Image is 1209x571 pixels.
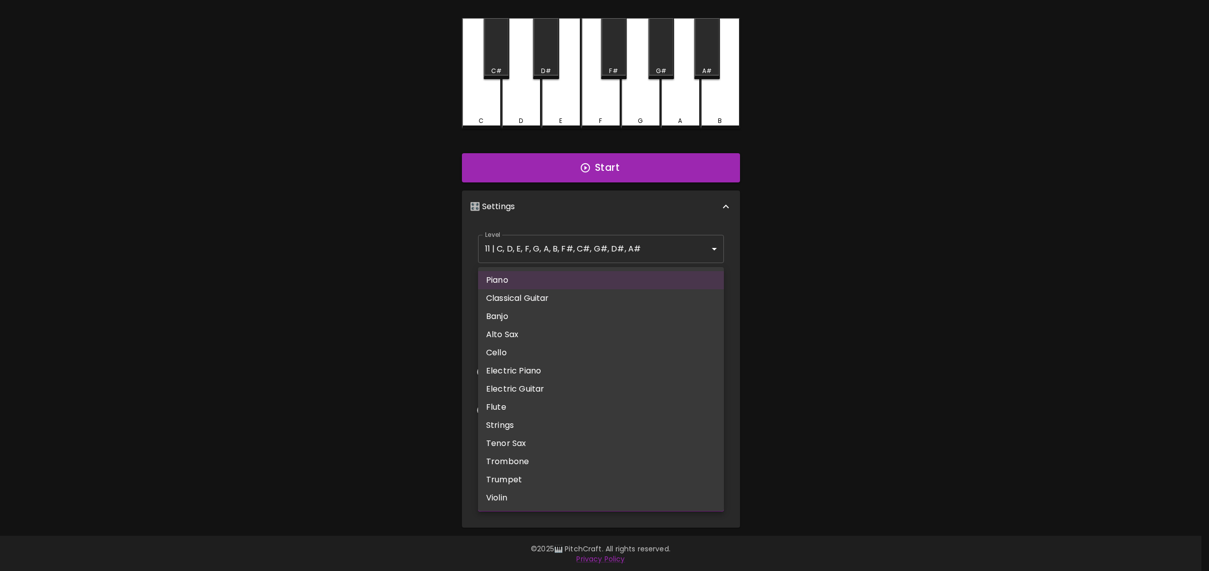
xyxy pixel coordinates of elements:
li: Alto Sax [478,326,724,344]
li: Piano [478,271,724,289]
li: Trombone [478,453,724,471]
li: Electric Piano [478,362,724,380]
li: Flute [478,398,724,416]
li: Banjo [478,307,724,326]
li: Violin [478,489,724,507]
li: Cello [478,344,724,362]
li: Strings [478,416,724,434]
li: Trumpet [478,471,724,489]
li: Classical Guitar [478,289,724,307]
li: Electric Guitar [478,380,724,398]
li: Tenor Sax [478,434,724,453]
